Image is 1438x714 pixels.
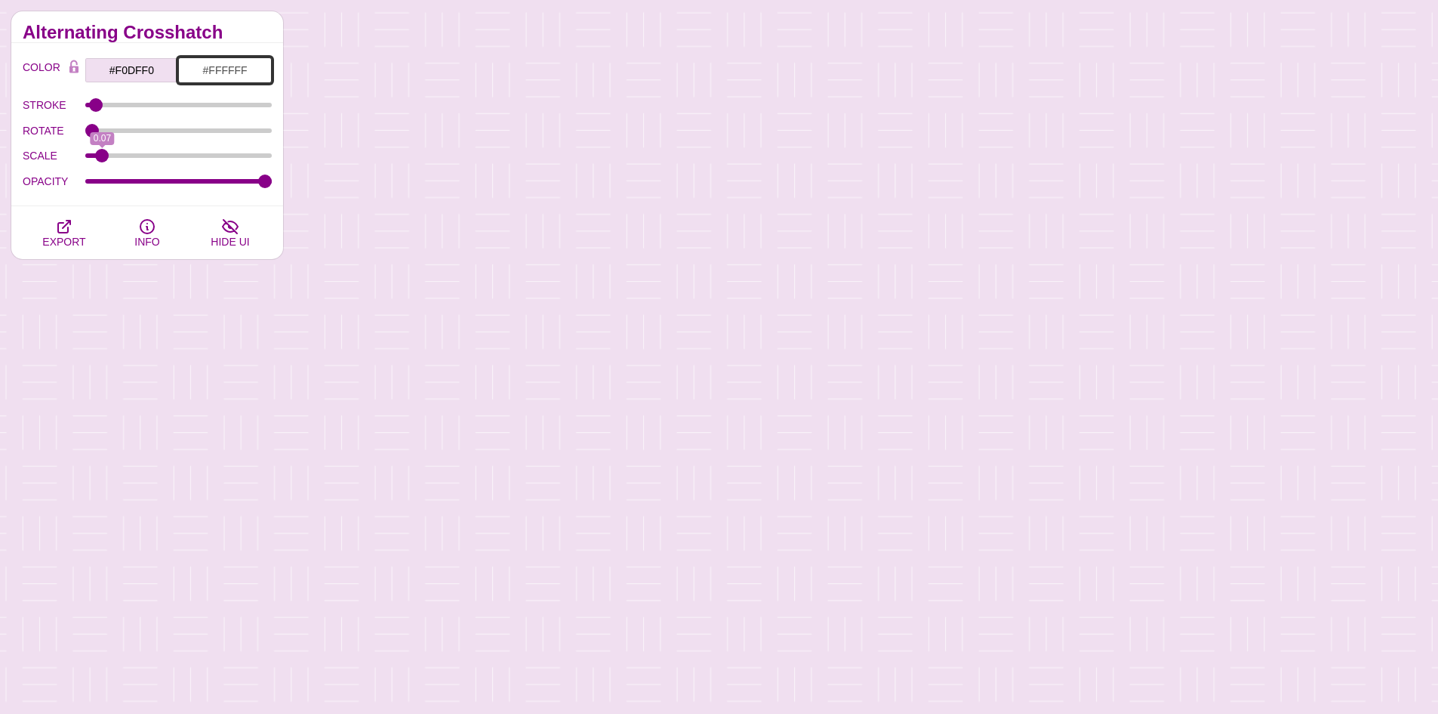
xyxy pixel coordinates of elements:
label: STROKE [23,95,85,115]
label: OPACITY [23,172,85,191]
button: Color Lock [63,57,85,79]
label: COLOR [23,57,63,83]
span: EXPORT [42,236,85,248]
span: INFO [134,236,159,248]
label: ROTATE [23,121,85,141]
h2: Alternating Crosshatch [23,26,272,39]
button: EXPORT [23,206,106,259]
button: HIDE UI [189,206,272,259]
span: HIDE UI [211,236,249,248]
button: INFO [106,206,189,259]
label: SCALE [23,146,85,165]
